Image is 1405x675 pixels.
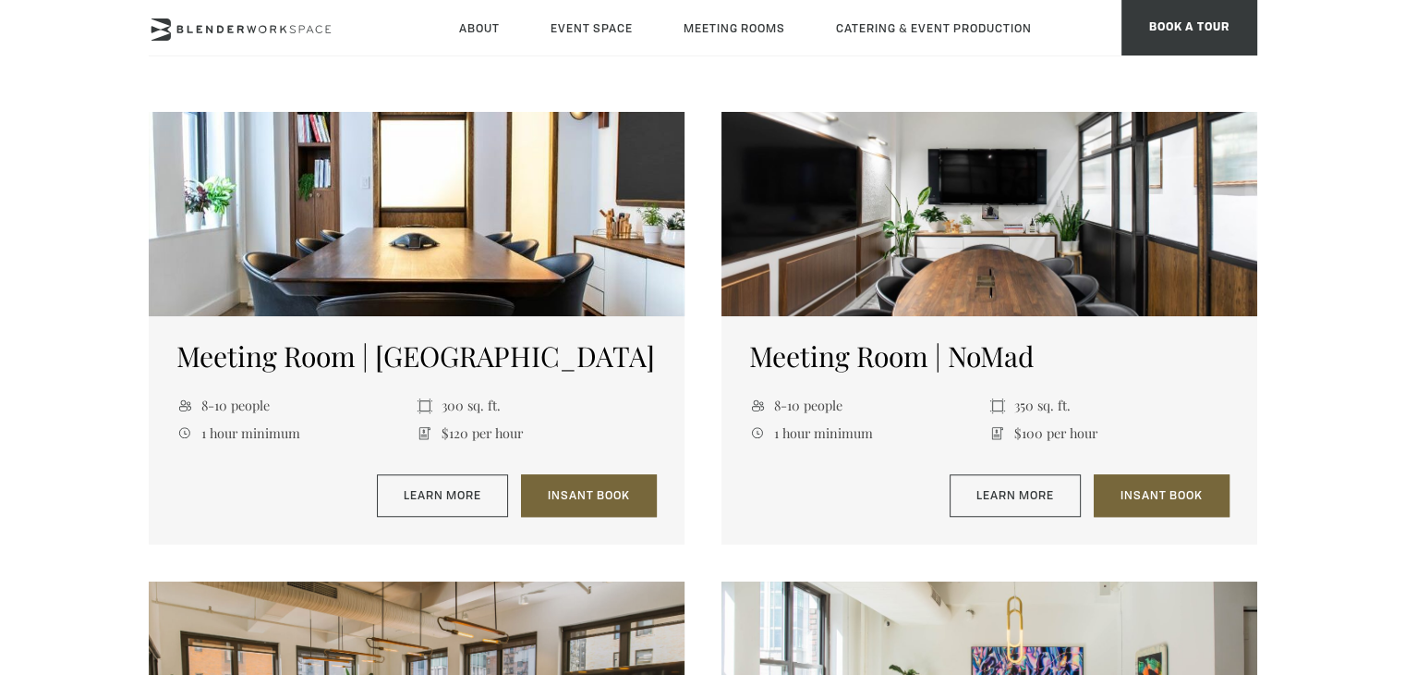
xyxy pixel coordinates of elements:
div: 채팅 위젯 [1073,439,1405,675]
h5: Meeting Room | NoMad [749,339,1229,373]
li: 8-10 people [749,392,989,419]
li: 300 sq. ft. [417,392,657,419]
a: Learn More [950,474,1081,517]
h5: Meeting Room | [GEOGRAPHIC_DATA] [176,339,657,373]
li: 350 sq. ft. [989,392,1229,419]
a: Learn More [377,474,508,517]
li: 1 hour minimum [176,419,417,446]
li: $120 per hour [417,419,657,446]
li: 8-10 people [176,392,417,419]
a: Insant Book [521,474,657,517]
iframe: Chat Widget [1073,439,1405,675]
li: 1 hour minimum [749,419,989,446]
li: $100 per hour [989,419,1229,446]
